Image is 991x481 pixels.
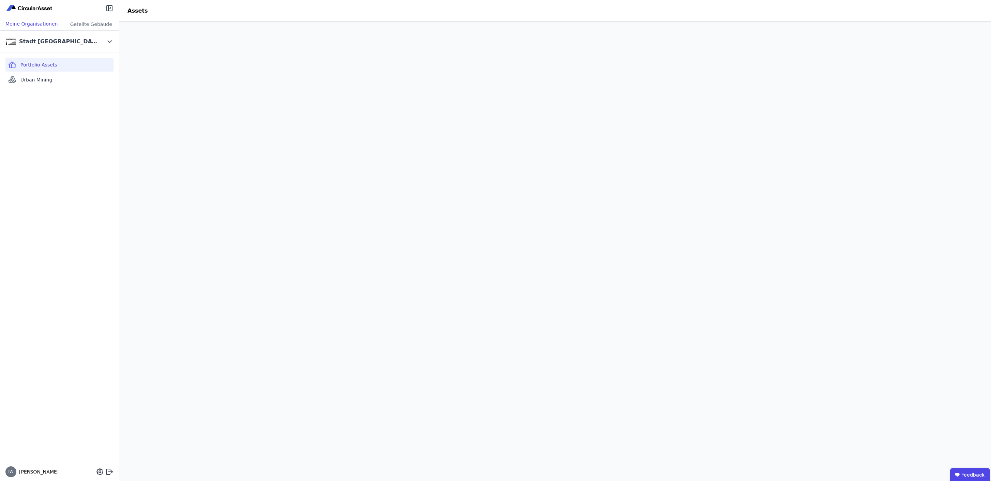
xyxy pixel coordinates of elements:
[20,76,52,83] span: Urban Mining
[16,468,59,475] span: [PERSON_NAME]
[119,22,991,481] iframe: retool
[119,7,156,15] div: Assets
[63,18,119,30] div: Geteilte Gebäude
[19,37,97,46] div: Stadt [GEOGRAPHIC_DATA] Gebäudemanagement
[8,470,13,474] span: IW
[5,4,54,12] img: Concular
[20,61,57,68] span: Portfolio Assets
[5,36,16,47] img: Stadt Aachen Gebäudemanagement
